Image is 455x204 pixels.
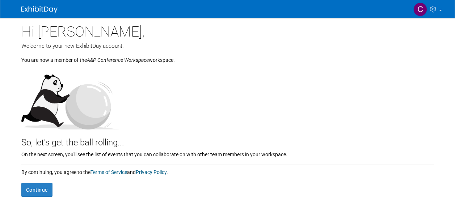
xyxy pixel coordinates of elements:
[413,3,427,16] img: Carrlee Craig
[21,149,434,158] div: On the next screen, you'll see the list of events that you can collaborate on with other team mem...
[21,6,58,13] img: ExhibitDay
[21,183,52,197] button: Continue
[21,50,434,64] div: You are now a member of the workspace.
[21,129,434,149] div: So, let's get the ball rolling...
[136,169,167,175] a: Privacy Policy
[90,169,127,175] a: Terms of Service
[21,165,434,176] div: By continuing, you agree to the and .
[21,67,119,129] img: Let's get the ball rolling
[21,42,434,50] div: Welcome to your new ExhibitDay account.
[87,57,149,63] i: A&P Conference Workspace
[21,18,434,42] div: Hi [PERSON_NAME],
